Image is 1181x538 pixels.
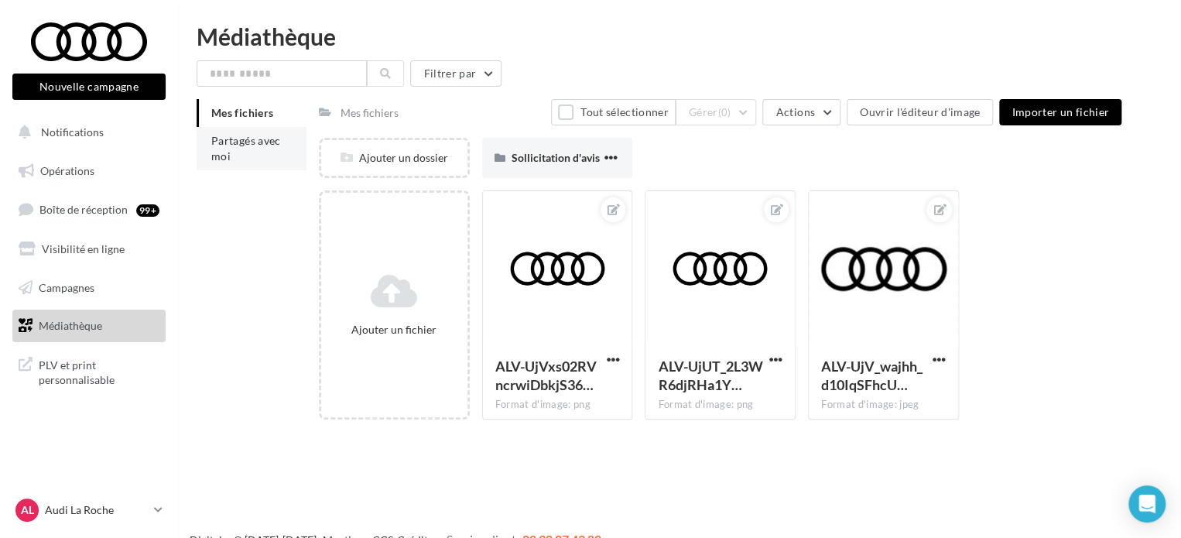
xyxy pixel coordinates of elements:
[551,99,675,125] button: Tout sélectionner
[41,125,104,139] span: Notifications
[495,398,620,412] div: Format d'image: png
[42,242,125,255] span: Visibilité en ligne
[197,25,1162,48] div: Médiathèque
[676,99,757,125] button: Gérer(0)
[9,348,169,394] a: PLV et print personnalisable
[9,310,169,342] a: Médiathèque
[821,358,923,393] span: ALV-UjV_wajhh_d10IqSFhcUDUa4TESGnuG-t2FEeuPUHDchREQeKSez
[775,105,814,118] span: Actions
[821,398,946,412] div: Format d'image: jpeg
[12,495,166,525] a: AL Audi La Roche
[39,319,102,332] span: Médiathèque
[847,99,993,125] button: Ouvrir l'éditeur d'image
[39,280,94,293] span: Campagnes
[9,233,169,266] a: Visibilité en ligne
[1128,485,1166,523] div: Open Intercom Messenger
[9,116,163,149] button: Notifications
[999,99,1121,125] button: Importer un fichier
[9,193,169,226] a: Boîte de réception99+
[12,74,166,100] button: Nouvelle campagne
[658,358,762,393] span: ALV-UjUT_2L3WR6djRHa1Y7P6Fu1Hl7myYccrQcIusK5KbmrtsxNuCU
[211,106,273,119] span: Mes fichiers
[39,355,159,388] span: PLV et print personnalisable
[495,358,597,393] span: ALV-UjVxs02RVncrwiDbkjS361t6MNwiK0kN5Yb8UkpxkmZoExe5LNY
[512,151,600,164] span: Sollicitation d'avis
[9,155,169,187] a: Opérations
[136,204,159,217] div: 99+
[658,398,782,412] div: Format d'image: png
[762,99,840,125] button: Actions
[21,502,34,518] span: AL
[410,60,501,87] button: Filtrer par
[321,150,467,166] div: Ajouter un dossier
[211,134,281,163] span: Partagés avec moi
[327,322,461,338] div: Ajouter un fichier
[718,106,731,118] span: (0)
[39,203,128,216] span: Boîte de réception
[45,502,148,518] p: Audi La Roche
[40,164,94,177] span: Opérations
[9,272,169,304] a: Campagnes
[1012,105,1109,118] span: Importer un fichier
[341,105,399,121] div: Mes fichiers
